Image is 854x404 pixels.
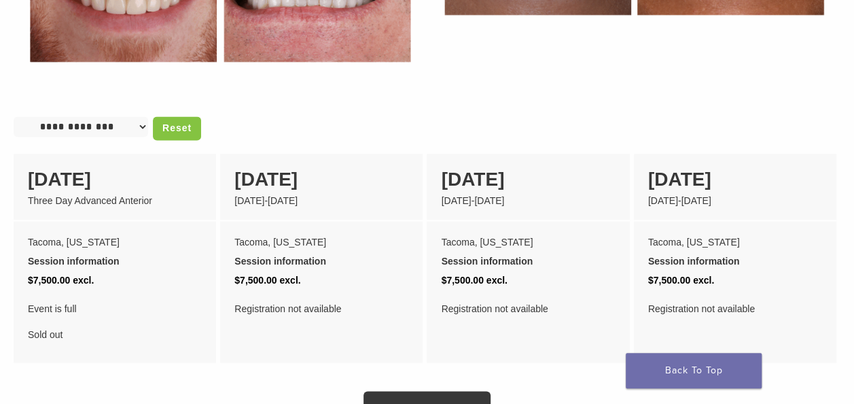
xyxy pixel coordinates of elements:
div: [DATE] [441,165,615,194]
div: [DATE] [234,165,408,194]
span: excl. [486,275,508,286]
div: Tacoma, [US_STATE] [441,233,615,252]
div: [DATE] [648,165,822,194]
span: Event is full [28,299,202,318]
div: Tacoma, [US_STATE] [648,233,822,252]
span: excl. [73,275,94,286]
span: $7,500.00 [234,275,277,286]
span: $7,500.00 [441,275,483,286]
div: Session information [648,252,822,271]
div: Three Day Advanced Anterior [28,194,202,208]
div: Sold out [28,299,202,344]
span: $7,500.00 [28,275,70,286]
div: [DATE]-[DATE] [234,194,408,208]
a: Reset [153,116,201,140]
div: Tacoma, [US_STATE] [234,233,408,252]
div: Tacoma, [US_STATE] [28,233,202,252]
div: Session information [234,252,408,271]
a: Back To Top [626,353,762,388]
span: $7,500.00 [648,275,690,286]
div: Registration not available [441,299,615,318]
div: [DATE]-[DATE] [441,194,615,208]
div: [DATE]-[DATE] [648,194,822,208]
div: Registration not available [234,299,408,318]
div: Registration not available [648,299,822,318]
div: [DATE] [28,165,202,194]
span: excl. [693,275,714,286]
div: Session information [28,252,202,271]
span: excl. [279,275,300,286]
div: Session information [441,252,615,271]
